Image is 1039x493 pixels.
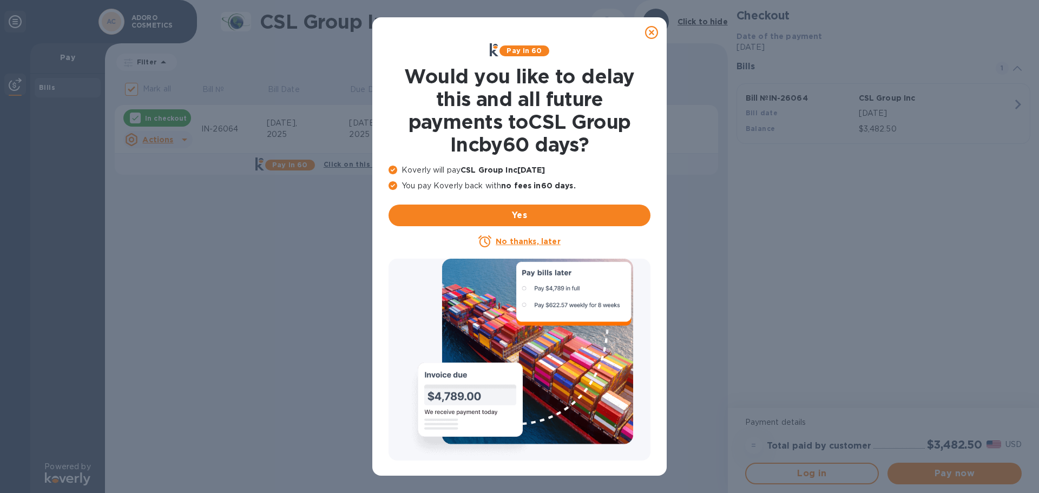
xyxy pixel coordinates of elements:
[389,65,650,156] h1: Would you like to delay this and all future payments to CSL Group Inc by 60 days ?
[389,180,650,192] p: You pay Koverly back with
[389,165,650,176] p: Koverly will pay
[389,205,650,226] button: Yes
[507,47,542,55] b: Pay in 60
[397,209,642,222] span: Yes
[501,181,575,190] b: no fees in 60 days .
[496,237,560,246] u: No thanks, later
[461,166,545,174] b: CSL Group Inc [DATE]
